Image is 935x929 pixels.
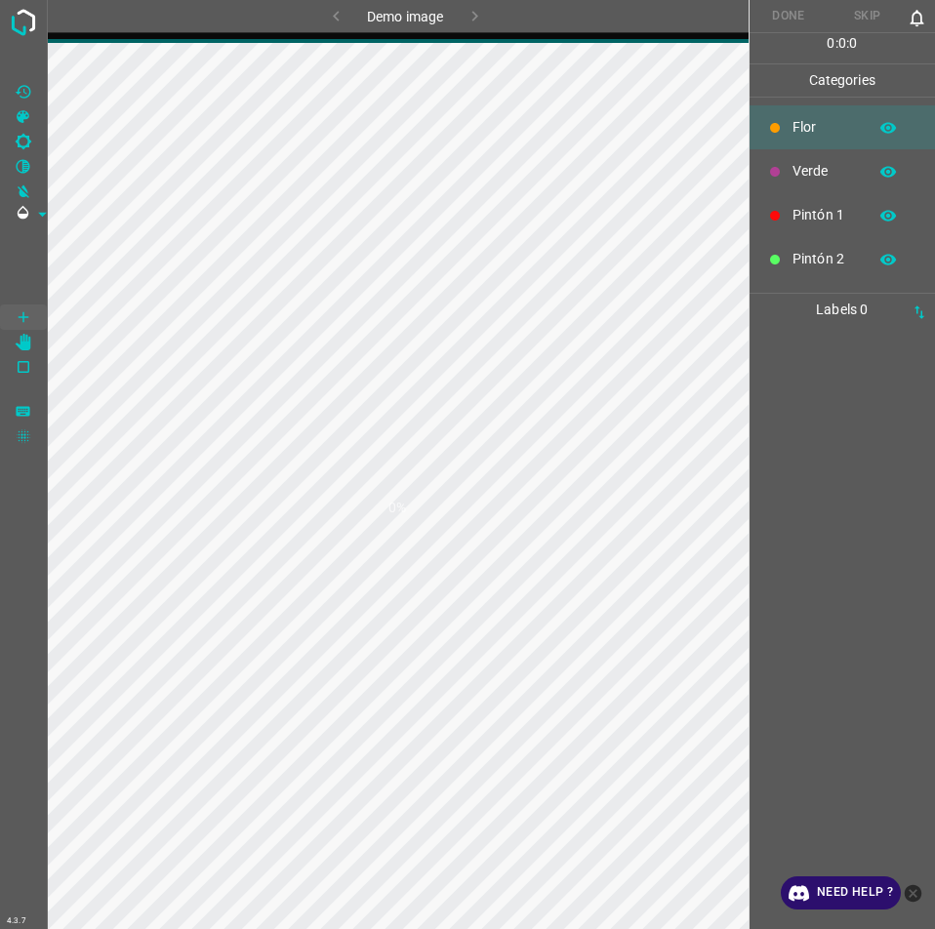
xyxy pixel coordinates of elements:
a: Need Help ? [781,876,901,909]
p: Pintón 1 [793,205,857,225]
button: close-help [901,876,925,909]
h1: 0% [388,498,406,518]
p: 0 [849,33,857,54]
img: logo [6,5,41,40]
p: 0 [838,33,846,54]
p: Verde [793,161,857,182]
div: : : [827,33,857,63]
h6: Demo image [367,5,443,32]
p: Labels 0 [755,294,930,326]
p: Pintón 2 [793,249,857,269]
div: 4.3.7 [2,913,31,929]
p: Flor [793,117,857,138]
p: 0 [827,33,834,54]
